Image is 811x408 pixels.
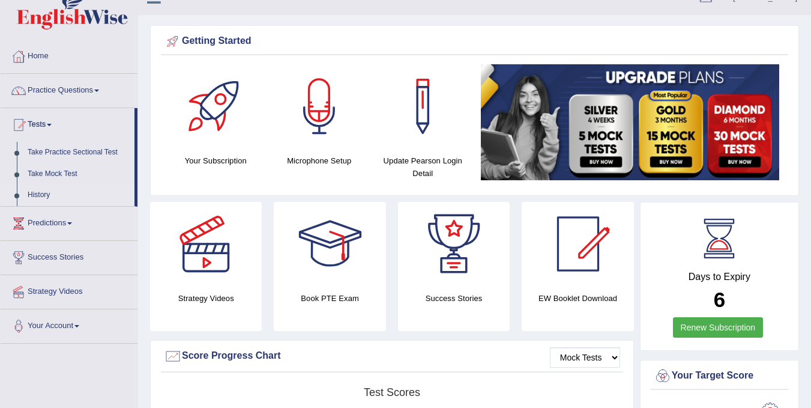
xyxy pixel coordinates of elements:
[1,241,137,271] a: Success Stories
[673,317,764,338] a: Renew Subscription
[377,154,469,180] h4: Update Pearson Login Detail
[164,32,785,50] div: Getting Started
[1,275,137,305] a: Strategy Videos
[170,154,262,167] h4: Your Subscription
[522,292,633,305] h4: EW Booklet Download
[398,292,510,305] h4: Success Stories
[22,184,134,206] a: History
[481,64,780,180] img: small5.jpg
[274,292,385,305] h4: Book PTE Exam
[1,309,137,339] a: Your Account
[22,163,134,185] a: Take Mock Test
[1,207,137,237] a: Predictions
[274,154,366,167] h4: Microphone Setup
[164,347,620,365] div: Score Progress Chart
[1,108,134,138] a: Tests
[654,367,785,385] div: Your Target Score
[1,74,137,104] a: Practice Questions
[150,292,262,305] h4: Strategy Videos
[654,272,785,282] h4: Days to Expiry
[364,386,420,398] tspan: Test scores
[1,40,137,70] a: Home
[714,288,725,311] b: 6
[22,142,134,163] a: Take Practice Sectional Test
